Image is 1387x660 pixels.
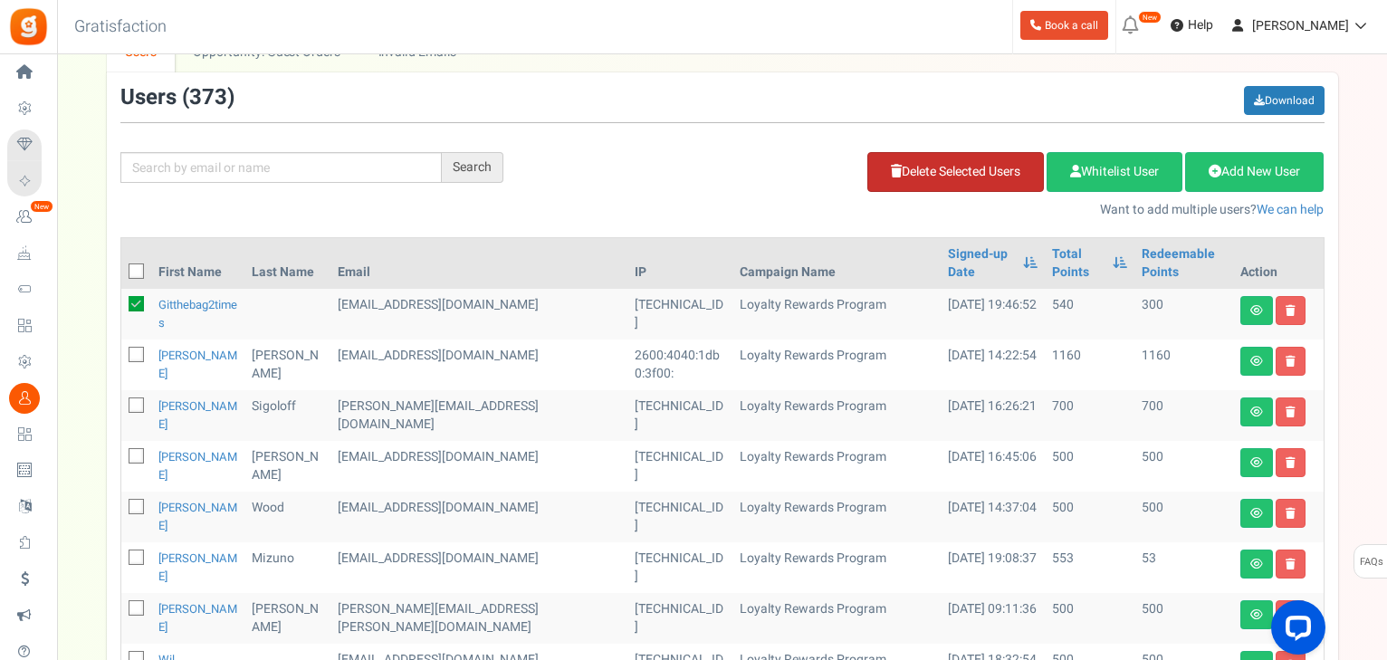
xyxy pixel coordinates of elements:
i: View details [1250,407,1263,417]
a: New [7,202,49,233]
td: 553 [1045,542,1134,593]
th: First Name [151,238,244,289]
td: 2600:4040:1db0:3f00: [627,340,732,390]
td: [DATE] 09:11:36 [941,593,1045,644]
td: 500 [1134,441,1232,492]
span: FAQs [1359,545,1383,579]
p: Want to add multiple users? [531,201,1325,219]
td: [PERSON_NAME][EMAIL_ADDRESS][PERSON_NAME][DOMAIN_NAME] [330,593,627,644]
th: Campaign Name [732,238,941,289]
a: Book a call [1020,11,1108,40]
i: View details [1250,609,1263,620]
td: customer [330,340,627,390]
td: [TECHNICAL_ID] [627,492,732,542]
i: Delete user [1286,559,1296,569]
em: New [1138,11,1162,24]
td: [DATE] 14:37:04 [941,492,1045,542]
a: Signed-up Date [948,245,1014,282]
td: [TECHNICAL_ID] [627,542,732,593]
h3: Gratisfaction [54,9,187,45]
td: Loyalty Rewards Program [732,340,941,390]
td: [TECHNICAL_ID] [627,390,732,441]
td: [DATE] 19:08:37 [941,542,1045,593]
td: 700 [1134,390,1232,441]
td: Mizuno [244,542,330,593]
td: customer [330,542,627,593]
a: Help [1163,11,1220,40]
a: [PERSON_NAME] [158,550,237,585]
i: Delete user [1286,457,1296,468]
i: Delete user [1286,356,1296,367]
td: Sigoloff [244,390,330,441]
a: Redeemable Points [1142,245,1225,282]
th: Last Name [244,238,330,289]
i: Delete user [1286,508,1296,519]
td: Loyalty Rewards Program [732,390,941,441]
a: Whitelist User [1047,152,1182,192]
em: New [30,200,53,213]
td: Loyalty Rewards Program [732,441,941,492]
a: We can help [1257,200,1324,219]
td: [PERSON_NAME] [244,441,330,492]
td: customer [330,441,627,492]
td: 1160 [1045,340,1134,390]
img: Gratisfaction [8,6,49,47]
td: customer [330,289,627,340]
i: View details [1250,457,1263,468]
td: [PERSON_NAME] [244,593,330,644]
a: [PERSON_NAME] [158,600,237,636]
a: Download [1244,86,1325,115]
td: customer [330,390,627,441]
i: View details [1250,508,1263,519]
th: Email [330,238,627,289]
td: Loyalty Rewards Program [732,492,941,542]
td: Wood [244,492,330,542]
i: View details [1250,305,1263,316]
a: Total Points [1052,245,1104,282]
td: [TECHNICAL_ID] [627,289,732,340]
td: 500 [1045,593,1134,644]
div: Search [442,152,503,183]
i: Delete user [1286,305,1296,316]
h3: Users ( ) [120,86,234,110]
td: [DATE] 16:45:06 [941,441,1045,492]
td: 700 [1045,390,1134,441]
td: [DATE] 16:26:21 [941,390,1045,441]
span: 373 [189,81,227,113]
td: Loyalty Rewards Program [732,289,941,340]
td: 500 [1134,593,1232,644]
i: Delete user [1286,407,1296,417]
td: 1160 [1134,340,1232,390]
a: Add New User [1185,152,1324,192]
td: 300 [1134,289,1232,340]
span: [PERSON_NAME] [1252,16,1349,35]
a: [PERSON_NAME] [158,499,237,534]
a: [PERSON_NAME] [158,397,237,433]
span: Help [1183,16,1213,34]
th: IP [627,238,732,289]
input: Search by email or name [120,152,442,183]
td: 500 [1045,441,1134,492]
a: Delete Selected Users [867,152,1044,192]
td: Loyalty Rewards Program [732,542,941,593]
td: [PERSON_NAME] [244,340,330,390]
td: [TECHNICAL_ID] [627,593,732,644]
td: [DATE] 14:22:54 [941,340,1045,390]
td: [EMAIL_ADDRESS][DOMAIN_NAME] [330,492,627,542]
td: [TECHNICAL_ID] [627,441,732,492]
i: View details [1250,559,1263,569]
th: Action [1233,238,1324,289]
a: [PERSON_NAME] [158,347,237,382]
td: 540 [1045,289,1134,340]
a: gitthebag2times [158,296,237,331]
a: [PERSON_NAME] [158,448,237,483]
td: 500 [1134,492,1232,542]
td: [DATE] 19:46:52 [941,289,1045,340]
td: 500 [1045,492,1134,542]
td: Loyalty Rewards Program [732,593,941,644]
td: 53 [1134,542,1232,593]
